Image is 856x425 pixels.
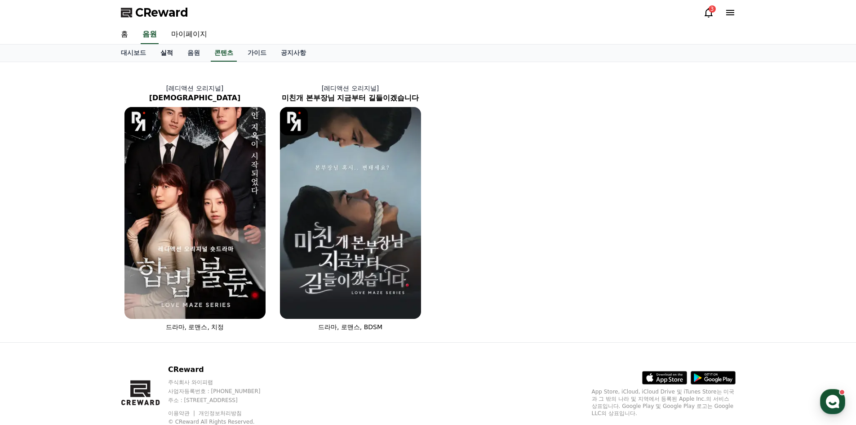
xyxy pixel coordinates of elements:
a: 음원 [180,45,207,62]
h2: [DEMOGRAPHIC_DATA] [117,93,273,103]
a: 대시보드 [114,45,153,62]
p: [레디액션 오리지널] [273,84,428,93]
a: CReward [121,5,188,20]
a: 실적 [153,45,180,62]
p: [레디액션 오리지널] [117,84,273,93]
p: 주식회사 와이피랩 [168,379,278,386]
span: CReward [135,5,188,20]
span: 대화 [82,299,93,306]
a: 음원 [141,25,159,44]
div: 3 [709,5,716,13]
p: 주소 : [STREET_ADDRESS] [168,397,278,404]
span: 드라마, 로맨스, BDSM [318,323,382,331]
a: 홈 [114,25,135,44]
img: [object Object] Logo [280,107,308,135]
span: 드라마, 로맨스, 치정 [166,323,224,331]
span: 홈 [28,299,34,306]
img: 합법불륜 [124,107,266,319]
p: 사업자등록번호 : [PHONE_NUMBER] [168,388,278,395]
a: 가이드 [240,45,274,62]
a: [레디액션 오리지널] 미친개 본부장님 지금부터 길들이겠습니다 미친개 본부장님 지금부터 길들이겠습니다 [object Object] Logo 드라마, 로맨스, BDSM [273,76,428,339]
a: 설정 [116,285,173,308]
span: 설정 [139,299,150,306]
a: 3 [703,7,714,18]
a: 이용약관 [168,410,196,416]
a: [레디액션 오리지널] [DEMOGRAPHIC_DATA] 합법불륜 [object Object] Logo 드라마, 로맨스, 치정 [117,76,273,339]
p: CReward [168,364,278,375]
a: 공지사항 [274,45,313,62]
img: [object Object] Logo [124,107,153,135]
a: 개인정보처리방침 [199,410,242,416]
a: 대화 [59,285,116,308]
img: 미친개 본부장님 지금부터 길들이겠습니다 [280,107,421,319]
a: 마이페이지 [164,25,214,44]
p: App Store, iCloud, iCloud Drive 및 iTunes Store는 미국과 그 밖의 나라 및 지역에서 등록된 Apple Inc.의 서비스 상표입니다. Goo... [592,388,736,417]
a: 콘텐츠 [211,45,237,62]
a: 홈 [3,285,59,308]
h2: 미친개 본부장님 지금부터 길들이겠습니다 [273,93,428,103]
